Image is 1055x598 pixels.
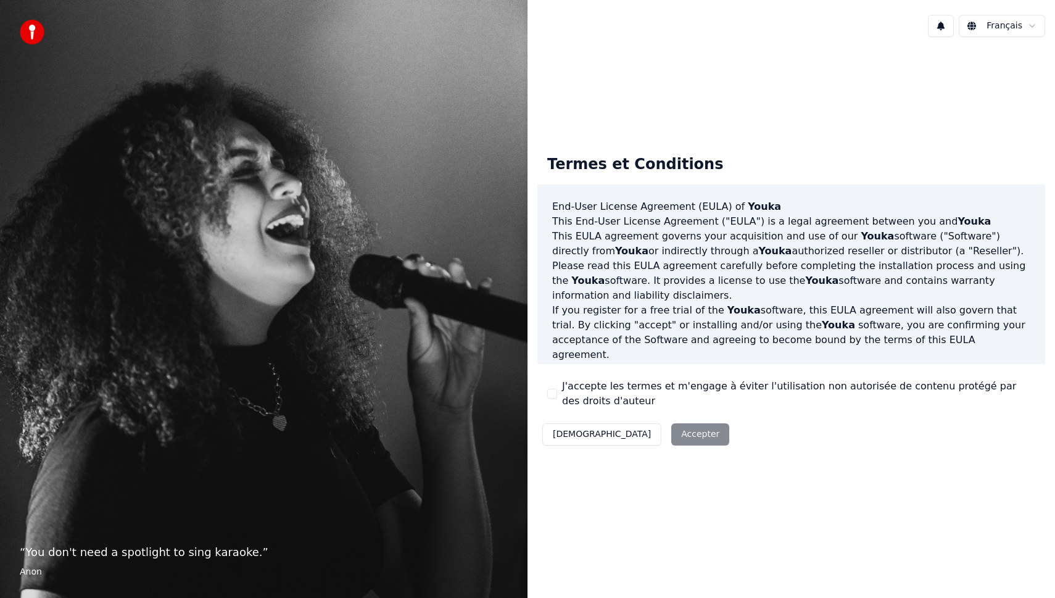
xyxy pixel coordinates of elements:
span: Youka [615,245,648,257]
p: “ You don't need a spotlight to sing karaoke. ” [20,544,508,561]
label: J'accepte les termes et m'engage à éviter l'utilisation non autorisée de contenu protégé par des ... [562,379,1035,409]
span: Youka [748,201,781,212]
span: Youka [571,275,605,286]
span: Youka [822,319,855,331]
p: This EULA agreement governs your acquisition and use of our software ("Software") directly from o... [552,229,1030,259]
span: Youka [958,215,991,227]
p: If you register for a free trial of the software, this EULA agreement will also govern that trial... [552,303,1030,362]
span: Youka [805,275,838,286]
p: Please read this EULA agreement carefully before completing the installation process and using th... [552,259,1030,303]
button: [DEMOGRAPHIC_DATA] [542,423,661,446]
h3: End-User License Agreement (EULA) of [552,199,1030,214]
span: Youka [758,245,792,257]
div: Termes et Conditions [537,145,733,185]
p: This End-User License Agreement ("EULA") is a legal agreement between you and [552,214,1030,229]
footer: Anon [20,566,508,578]
span: Youka [727,304,761,316]
span: Youka [861,230,894,242]
img: youka [20,20,44,44]
p: If you are entering into this EULA agreement on behalf of a company or other legal entity, you re... [552,362,1030,436]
